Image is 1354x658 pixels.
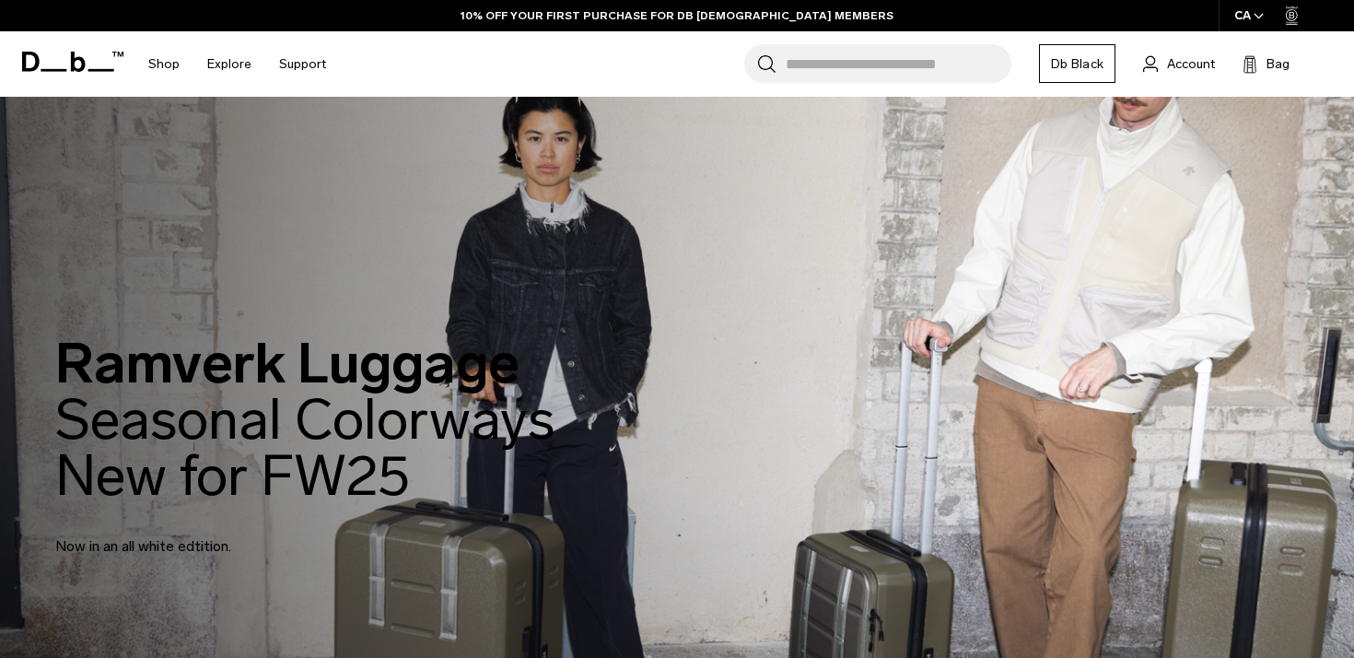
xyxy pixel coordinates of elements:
[1266,54,1290,74] span: Bag
[148,31,180,97] a: Shop
[1039,44,1115,83] a: Db Black
[207,31,251,97] a: Explore
[55,386,554,510] span: Seasonal Colorways New for FW25
[461,7,893,24] a: 10% OFF YOUR FIRST PURCHASE FOR DB [DEMOGRAPHIC_DATA] MEMBERS
[55,513,497,558] p: Now in an all white edtition.
[279,31,326,97] a: Support
[55,335,554,504] h2: Ramverk Luggage
[1143,53,1215,75] a: Account
[134,31,340,97] nav: Main Navigation
[1243,53,1290,75] button: Bag
[1167,54,1215,74] span: Account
